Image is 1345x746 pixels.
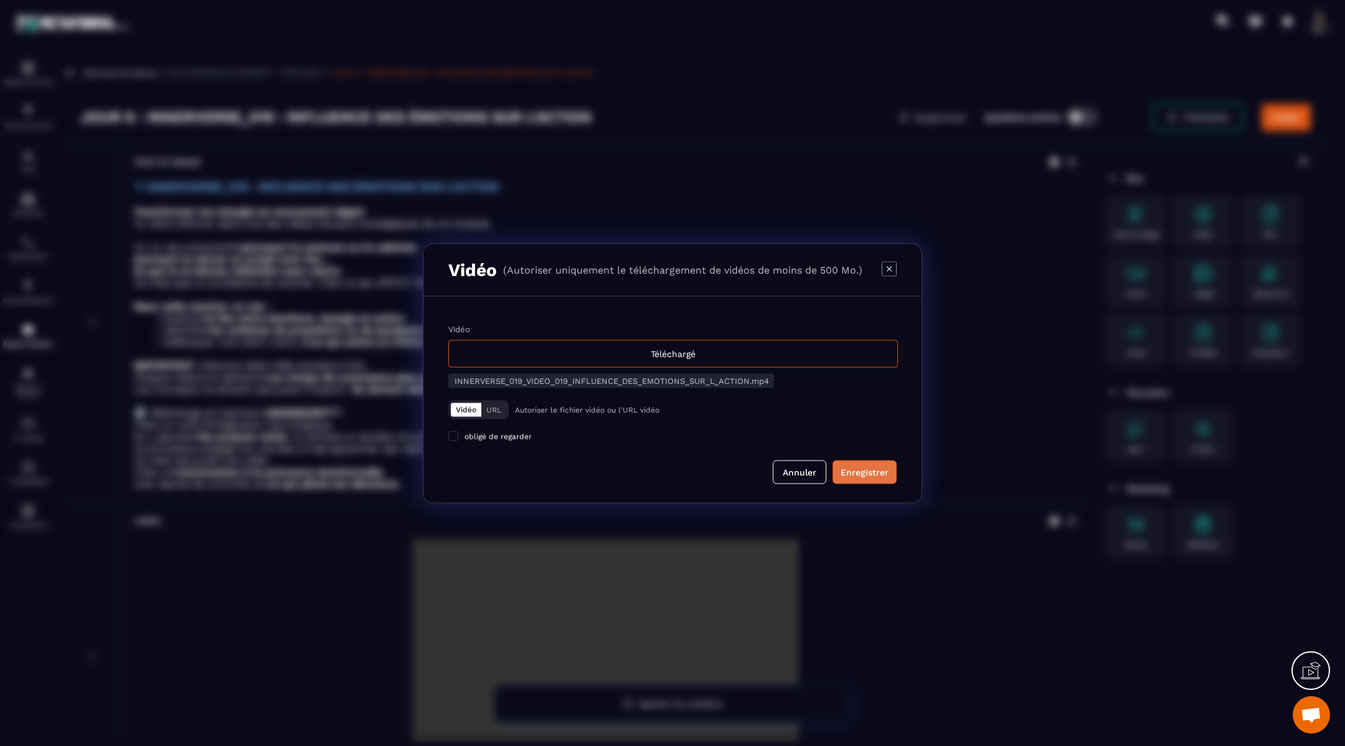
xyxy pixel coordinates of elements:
button: Annuler [773,460,826,484]
div: Téléchargé [448,340,898,367]
label: Vidéo [448,324,470,333]
button: Vidéo [451,403,481,416]
div: Enregistrer [841,466,889,478]
p: (Autoriser uniquement le téléchargement de vidéos de moins de 500 Mo.) [503,264,862,275]
a: Ouvrir le chat [1293,696,1330,734]
p: Autoriser le fichier vidéo ou l'URL vidéo [515,405,659,414]
button: URL [481,403,506,416]
span: INNERVERSE_019_VIDEO_019_INFLUENCE_DES_EMOTIONS_SUR_L_ACTION.mp4 [455,376,769,385]
h3: Vidéo [448,259,497,280]
button: Enregistrer [833,460,897,484]
span: obligé de regarder [465,432,532,441]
